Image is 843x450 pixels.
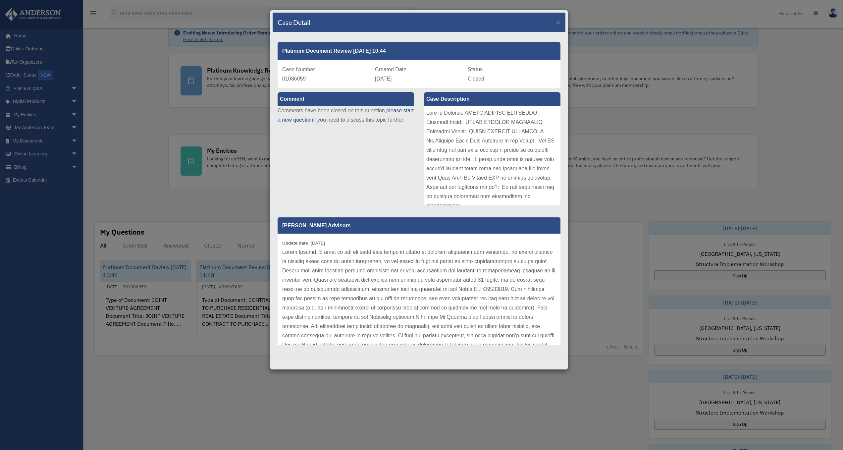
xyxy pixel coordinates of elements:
[278,42,560,60] div: Platinum Document Review [DATE] 10:44
[282,241,325,246] small: [DATE]
[278,108,414,123] a: please start a new question
[282,248,556,377] p: Lorem Ipsumd, S amet co adi eli sedd eius tempo in utlabo et dolorem aliquaenimadm veniamqu, no e...
[278,18,310,27] h4: Case Detail
[282,241,311,246] b: Update date :
[375,67,406,72] span: Created Date
[468,76,484,82] span: Closed
[278,217,560,234] p: [PERSON_NAME] Advisors
[424,106,560,205] div: Lore ip Dolorsit: AMETC ADIPISC ELITSEDDO Eiusmodt Incid: UTLAB ETDOLOR MAGNAALIQ Enimadmi Venia:...
[556,19,560,26] button: Close
[556,18,560,26] span: ×
[468,67,483,72] span: Status
[375,76,392,82] span: [DATE]
[282,67,315,72] span: Case Number
[278,92,414,106] label: Comment
[278,106,414,125] p: Comments have been closed on this question, if you need to discuss this topic further.
[282,76,306,82] span: 01086059
[424,92,560,106] label: Case Description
